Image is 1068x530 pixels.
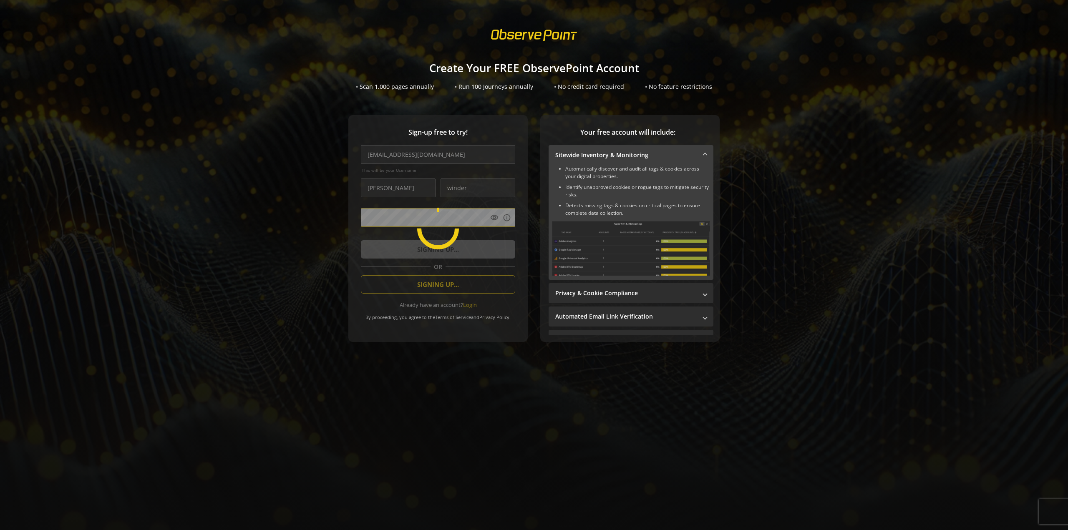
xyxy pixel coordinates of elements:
[549,306,713,327] mat-expansion-panel-header: Automated Email Link Verification
[549,283,713,303] mat-expansion-panel-header: Privacy & Cookie Compliance
[455,83,533,91] div: • Run 100 Journeys annually
[555,312,697,321] mat-panel-title: Automated Email Link Verification
[645,83,712,91] div: • No feature restrictions
[549,145,713,165] mat-expansion-panel-header: Sitewide Inventory & Monitoring
[555,289,697,297] mat-panel-title: Privacy & Cookie Compliance
[565,183,710,198] li: Identify unapproved cookies or rogue tags to mitigate security risks.
[356,83,434,91] div: • Scan 1,000 pages annually
[549,165,713,280] div: Sitewide Inventory & Monitoring
[361,128,515,137] span: Sign-up free to try!
[435,314,471,320] a: Terms of Service
[555,151,697,159] mat-panel-title: Sitewide Inventory & Monitoring
[479,314,509,320] a: Privacy Policy
[549,128,707,137] span: Your free account will include:
[565,165,710,180] li: Automatically discover and audit all tags & cookies across your digital properties.
[549,330,713,350] mat-expansion-panel-header: Performance Monitoring with Web Vitals
[565,202,710,217] li: Detects missing tags & cookies on critical pages to ensure complete data collection.
[552,221,710,276] img: Sitewide Inventory & Monitoring
[554,83,624,91] div: • No credit card required
[361,309,515,320] div: By proceeding, you agree to the and .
